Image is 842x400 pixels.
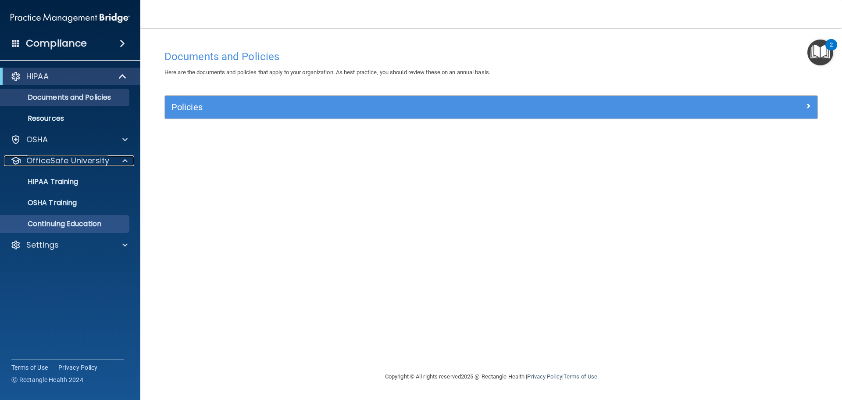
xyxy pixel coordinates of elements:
[164,51,818,62] h4: Documents and Policies
[6,198,77,207] p: OSHA Training
[11,155,128,166] a: OfficeSafe University
[830,45,833,56] div: 2
[26,134,48,145] p: OSHA
[26,240,59,250] p: Settings
[171,100,811,114] a: Policies
[58,363,98,372] a: Privacy Policy
[6,220,125,228] p: Continuing Education
[11,240,128,250] a: Settings
[6,114,125,123] p: Resources
[11,134,128,145] a: OSHA
[331,363,651,391] div: Copyright © All rights reserved 2025 @ Rectangle Health | |
[11,9,130,27] img: PMB logo
[26,71,49,82] p: HIPAA
[527,373,562,380] a: Privacy Policy
[807,40,833,65] button: Open Resource Center, 2 new notifications
[171,102,648,112] h5: Policies
[164,69,490,76] span: Here are the documents and policies that apply to your organization. As best practice, you should...
[11,375,83,384] span: Ⓒ Rectangle Health 2024
[26,155,109,166] p: OfficeSafe University
[6,93,125,102] p: Documents and Policies
[564,373,597,380] a: Terms of Use
[11,71,127,82] a: HIPAA
[6,177,78,186] p: HIPAA Training
[26,37,87,50] h4: Compliance
[11,363,48,372] a: Terms of Use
